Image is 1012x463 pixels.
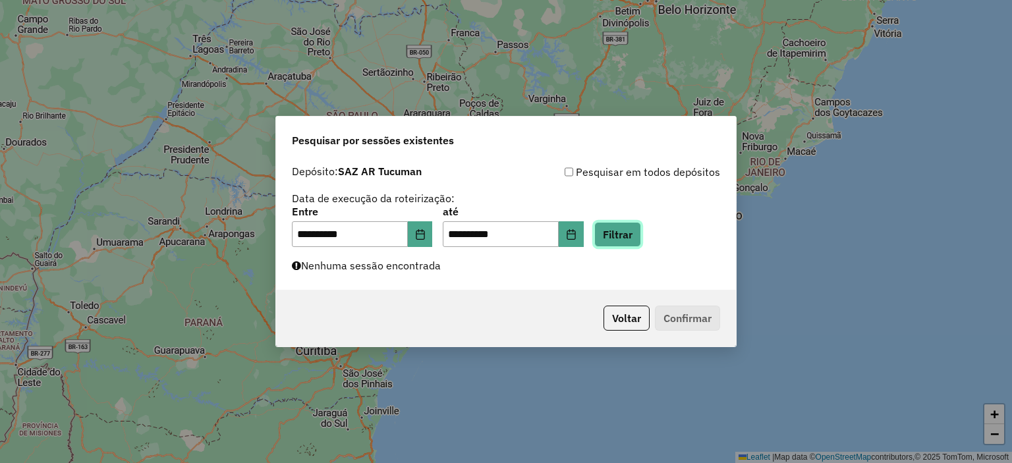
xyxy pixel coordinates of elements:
[292,163,422,179] label: Depósito:
[408,221,433,248] button: Choose Date
[292,204,432,219] label: Entre
[292,132,454,148] span: Pesquisar por sessões existentes
[604,306,650,331] button: Voltar
[594,222,641,247] button: Filtrar
[292,190,455,206] label: Data de execução da roteirização:
[443,204,583,219] label: até
[506,164,720,180] div: Pesquisar em todos depósitos
[338,165,422,178] strong: SAZ AR Tucuman
[559,221,584,248] button: Choose Date
[292,258,441,273] label: Nenhuma sessão encontrada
